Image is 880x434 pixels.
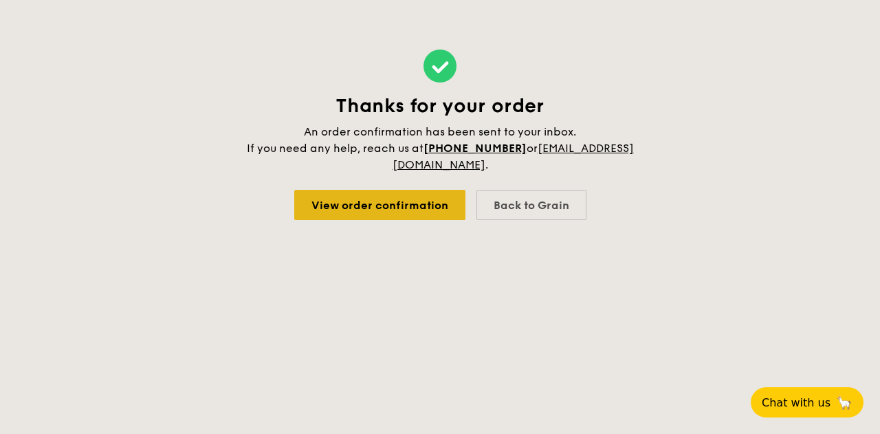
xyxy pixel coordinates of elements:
[247,125,634,171] span: An order confirmation has been sent to your inbox. If you need any help, reach us at or .
[423,142,527,155] a: [PHONE_NUMBER]
[476,190,586,220] div: Back to Grain
[762,396,830,409] span: Chat with us
[836,395,852,411] span: 🦙
[423,50,456,83] img: icon-success.f839ccf9.svg
[294,190,465,220] a: View order confirmation
[335,94,544,118] span: Thanks for your order
[751,387,863,417] button: Chat with us🦙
